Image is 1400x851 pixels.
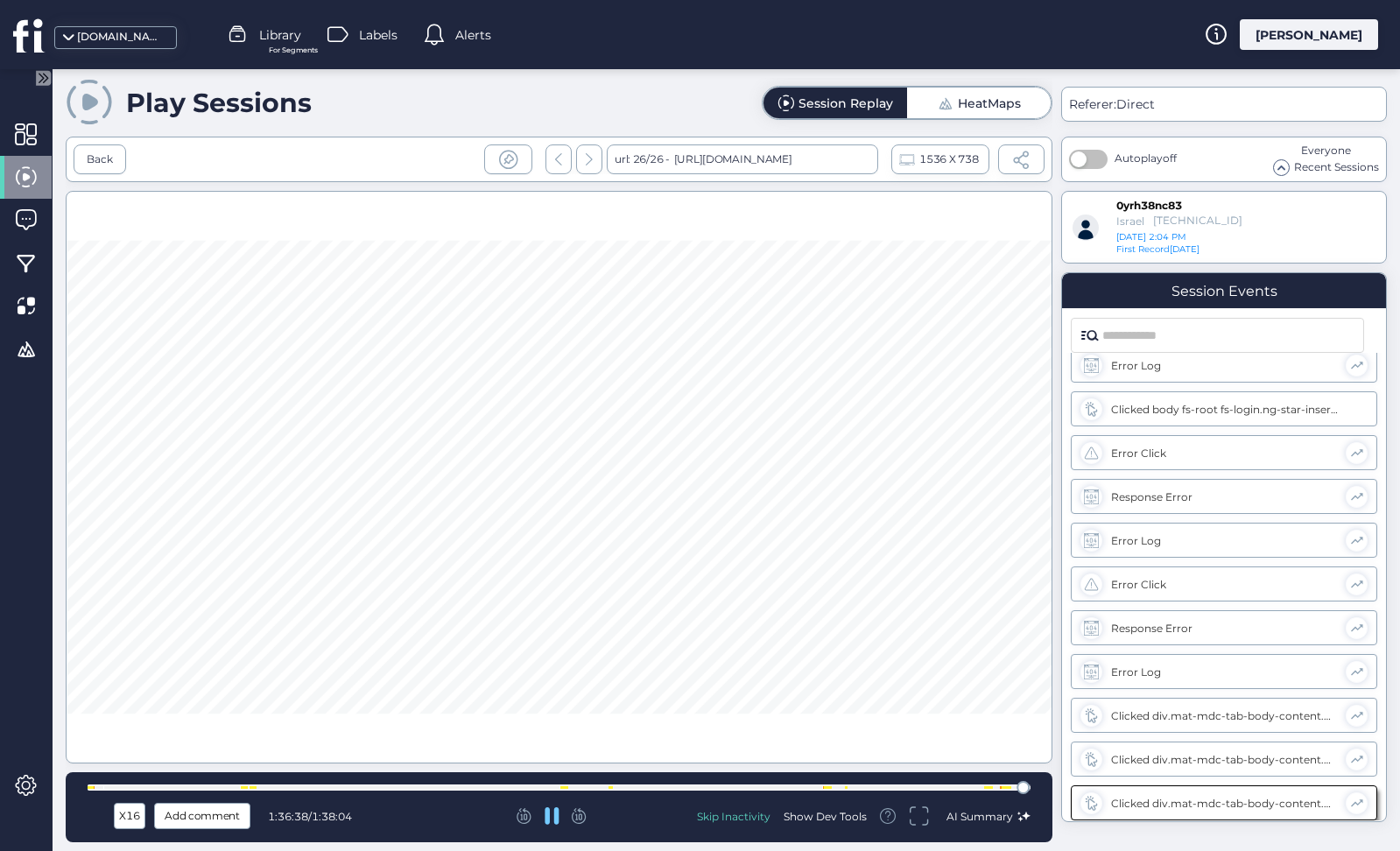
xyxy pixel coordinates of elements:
div: [PERSON_NAME] [1240,19,1378,50]
div: Response Error [1111,490,1337,503]
span: off [1163,151,1177,165]
span: For Segments [269,45,318,56]
span: Alerts [455,25,491,45]
span: Recent Sessions [1294,159,1379,176]
div: Response Error [1111,622,1337,635]
span: 1:38:04 [312,810,352,823]
div: Error Click [1111,578,1337,591]
div: Show Dev Tools [784,809,867,824]
div: [DATE] 2:04 PM [1116,231,1255,243]
div: / [268,810,329,823]
div: Error Log [1111,359,1337,372]
div: Error Log [1111,665,1337,679]
div: [TECHNICAL_ID] [1153,214,1222,229]
span: Referer: [1069,96,1116,112]
div: Error Click [1111,447,1337,460]
span: Labels [359,25,397,45]
span: AI Summary [946,810,1013,823]
span: Autoplay [1115,151,1177,165]
div: Clicked div.mat-mdc-tab-body-content.mat-tab-body-content-can-animate div.login-form.ng-star-inse... [1111,797,1337,810]
div: Play Sessions [126,87,312,119]
div: Session Replay [798,97,893,109]
span: 1536 X 738 [919,150,978,169]
div: [DATE] [1116,243,1211,256]
span: Add comment [165,806,240,826]
div: Back [87,151,113,168]
div: Clicked div.mat-mdc-tab-body-content.mat-tab-body-content-can-animate div.login-form.ng-star-inse... [1111,709,1337,722]
div: Clicked body fs-root fs-login.ng-star-inserted div.fs-login div.login-container [1111,403,1339,416]
div: HeatMaps [958,97,1021,109]
div: [URL][DOMAIN_NAME] [670,144,792,174]
div: X16 [118,806,141,826]
div: Skip Inactivity [697,809,770,824]
div: Clicked div.mat-mdc-tab-body-content.mat-tab-body-content-can-animate div.login-form.ng-star-inse... [1111,753,1337,766]
div: [DOMAIN_NAME] [77,29,165,46]
div: Everyone [1273,143,1379,159]
span: Direct [1116,96,1155,112]
div: 0yrh38nc83 [1116,199,1202,214]
span: First Record [1116,243,1170,255]
div: Israel [1116,215,1144,228]
span: 1:36:38 [268,810,308,823]
div: Error Log [1111,534,1337,547]
div: url: 26/26 - [607,144,878,174]
span: Library [259,25,301,45]
div: Session Events [1171,283,1277,299]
